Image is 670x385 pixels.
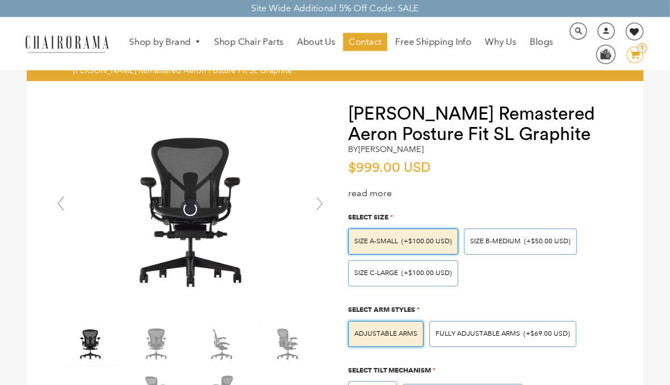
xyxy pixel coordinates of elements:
[348,188,392,198] a: read more
[128,323,185,365] img: Herman Miller Remastered Aeron Posture Fit SL Graphite - chairorama
[348,161,430,175] span: $999.00 USD
[49,104,330,314] img: Herman Miller Remastered Aeron Posture Fit SL Graphite - chairorama
[73,65,296,75] nav: breadcrumbs
[120,33,563,54] nav: DesktopNavigation
[436,329,520,338] span: Fully Adjustable Arms
[354,269,398,277] span: SIZE C-LARGE
[597,45,614,62] img: WhatsApp_Image_2024-07-12_at_16.23.01.webp
[637,43,647,53] div: 1
[291,33,341,51] a: About Us
[349,36,382,48] span: Contact
[395,36,471,48] span: Free Shipping Info
[485,36,516,48] span: Why Us
[401,238,452,245] span: (+$100.00 USD)
[530,36,553,48] span: Blogs
[390,33,477,51] a: Free Shipping Info
[49,203,330,214] a: Herman Miller Remastered Aeron Posture Fit SL Graphite - chairorama
[354,237,398,246] span: SIZE A-SMALL
[479,33,522,51] a: Why Us
[62,323,119,365] img: Herman Miller Remastered Aeron Posture Fit SL Graphite - chairorama
[524,331,570,337] span: (+$69.00 USD)
[124,33,207,51] a: Shop by Brand
[401,270,452,277] span: (+$100.00 USD)
[73,65,292,75] span: [PERSON_NAME] Remastered Aeron Posture Fit SL Graphite
[354,329,417,338] span: Adjustable Arms
[524,33,559,51] a: Blogs
[343,33,387,51] a: Contact
[214,36,283,48] span: Shop Chair Parts
[259,323,316,365] img: Herman Miller Remastered Aeron Posture Fit SL Graphite - chairorama
[348,305,415,314] span: Select Arm Styles
[297,36,335,48] span: About Us
[348,145,424,154] h2: by
[348,104,621,145] h1: [PERSON_NAME] Remastered Aeron Posture Fit SL Graphite
[208,33,289,51] a: Shop Chair Parts
[20,33,114,53] img: chairorama
[348,366,431,374] span: Select Tilt Mechanism
[524,238,571,245] span: (+$50.00 USD)
[348,213,388,221] span: Select Size
[194,323,250,365] img: Herman Miller Remastered Aeron Posture Fit SL Graphite - chairorama
[470,237,521,246] span: SIZE B-MEDIUM
[618,46,643,64] a: 1
[358,144,424,154] a: [PERSON_NAME]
